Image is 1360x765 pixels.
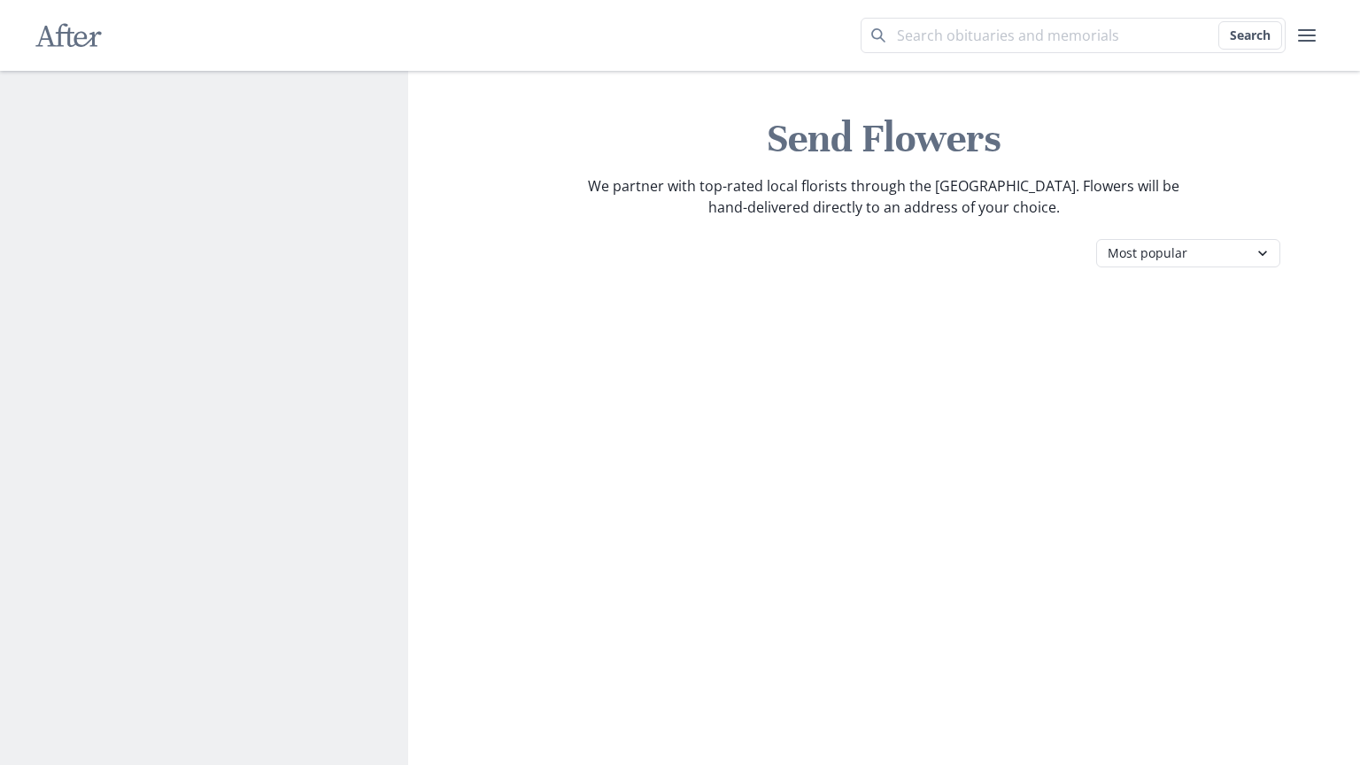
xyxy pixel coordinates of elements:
h1: Send Flowers [422,113,1346,165]
select: Category filter [1096,239,1280,267]
button: user menu [1289,18,1325,53]
button: Search [1218,21,1282,50]
p: We partner with top-rated local florists through the [GEOGRAPHIC_DATA]. Flowers will be hand-deli... [586,175,1181,218]
input: Search term [861,18,1286,53]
